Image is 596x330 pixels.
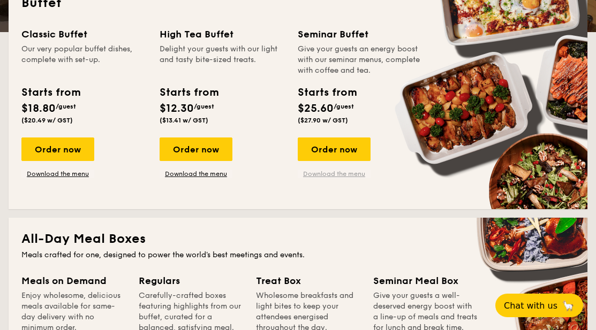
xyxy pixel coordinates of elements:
[160,137,232,161] div: Order now
[298,170,371,178] a: Download the menu
[160,170,232,178] a: Download the menu
[21,231,575,248] h2: All-Day Meal Boxes
[160,85,218,101] div: Starts from
[298,44,423,76] div: Give your guests an energy boost with our seminar menus, complete with coffee and tea.
[160,102,194,115] span: $12.30
[160,117,208,124] span: ($13.41 w/ GST)
[21,27,147,42] div: Classic Buffet
[21,170,94,178] a: Download the menu
[495,294,583,317] button: Chat with us🦙
[562,300,575,312] span: 🦙
[160,44,285,76] div: Delight your guests with our light and tasty bite-sized treats.
[298,117,348,124] span: ($27.90 w/ GST)
[21,44,147,76] div: Our very popular buffet dishes, complete with set-up.
[256,273,360,288] div: Treat Box
[298,85,356,101] div: Starts from
[298,137,371,161] div: Order now
[194,103,214,110] span: /guest
[298,27,423,42] div: Seminar Buffet
[334,103,354,110] span: /guest
[298,102,334,115] span: $25.60
[139,273,243,288] div: Regulars
[21,137,94,161] div: Order now
[21,102,56,115] span: $18.80
[21,117,73,124] span: ($20.49 w/ GST)
[21,250,575,260] div: Meals crafted for one, designed to power the world's best meetings and events.
[21,273,126,288] div: Meals on Demand
[21,85,80,101] div: Starts from
[373,273,478,288] div: Seminar Meal Box
[504,301,557,311] span: Chat with us
[56,103,76,110] span: /guest
[160,27,285,42] div: High Tea Buffet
